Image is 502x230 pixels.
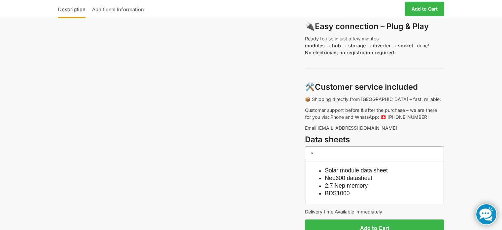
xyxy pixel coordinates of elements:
[58,1,89,17] a: Description
[305,125,397,131] font: Email [EMAIL_ADDRESS][DOMAIN_NAME]
[305,22,315,31] font: 🔌
[325,175,372,181] a: Nep600 datasheet
[305,36,380,41] font: Ready to use in just a few minutes:
[305,50,395,55] font: No electrician, no registration required.
[325,167,388,174] a: Solar module data sheet
[305,43,413,48] font: modules → hub → storage → inverter → socket
[305,209,335,214] font: Delivery time:
[315,22,429,31] font: Easy connection – Plug & Play
[58,6,85,13] font: Description
[413,43,429,48] font: – done!
[92,6,144,13] font: Additional Information
[305,96,441,102] font: 📦 Shipping directly from [GEOGRAPHIC_DATA] – fast, reliable.
[305,107,437,120] font: Customer support before & after the purchase – we are there for you via: Phone and WhatsApp: 🇨🇭 [...
[89,1,147,17] a: Additional Information
[305,135,350,144] font: Data sheets
[305,82,315,92] font: 🛠️
[412,6,438,12] font: Add to Cart
[335,209,382,214] font: Available immediately
[405,2,444,16] a: Add to Cart
[325,190,350,197] a: BDS1000
[315,82,418,92] font: Customer service included
[325,182,368,189] a: 2.7 Nep memory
